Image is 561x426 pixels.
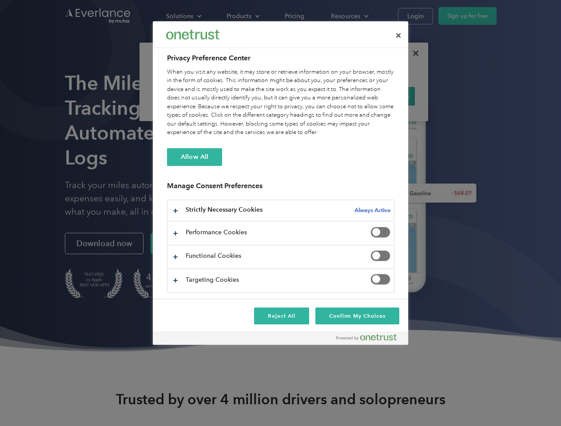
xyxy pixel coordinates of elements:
[167,181,394,195] h3: Manage Consent Preferences
[167,53,394,63] h2: Privacy Preference Center
[153,21,408,345] div: Privacy Preference Center
[166,26,219,43] div: Everlance
[167,148,222,166] button: Allow All
[166,30,219,39] img: Everlance
[336,334,397,341] img: Powered by OneTrust Opens in a new Tab
[389,26,408,45] button: Close
[336,334,404,345] a: Powered by OneTrust Opens in a new Tab
[315,308,399,324] button: Confirm My Choices
[254,308,309,324] button: Reject All
[153,21,408,345] div: Preference center
[167,68,394,137] div: When you visit any website, it may store or retrieve information on your browser, mostly in the f...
